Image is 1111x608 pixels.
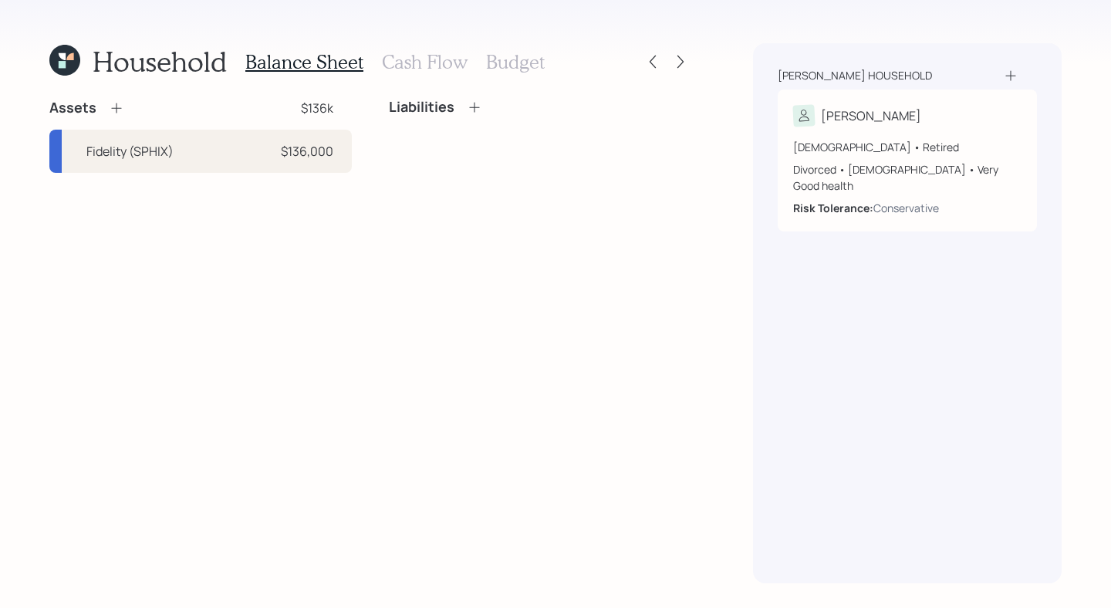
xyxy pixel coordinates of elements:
b: Risk Tolerance: [793,201,873,215]
h3: Balance Sheet [245,51,363,73]
div: [PERSON_NAME] household [778,68,932,83]
h4: Liabilities [389,99,454,116]
h1: Household [93,45,227,78]
h3: Cash Flow [382,51,468,73]
h3: Budget [486,51,545,73]
div: $136k [301,99,333,117]
div: [PERSON_NAME] [821,106,921,125]
div: Fidelity (SPHIX) [86,142,174,160]
h4: Assets [49,100,96,117]
div: [DEMOGRAPHIC_DATA] • Retired [793,139,1022,155]
div: Divorced • [DEMOGRAPHIC_DATA] • Very Good health [793,161,1022,194]
div: Conservative [873,200,939,216]
div: $136,000 [281,142,333,160]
